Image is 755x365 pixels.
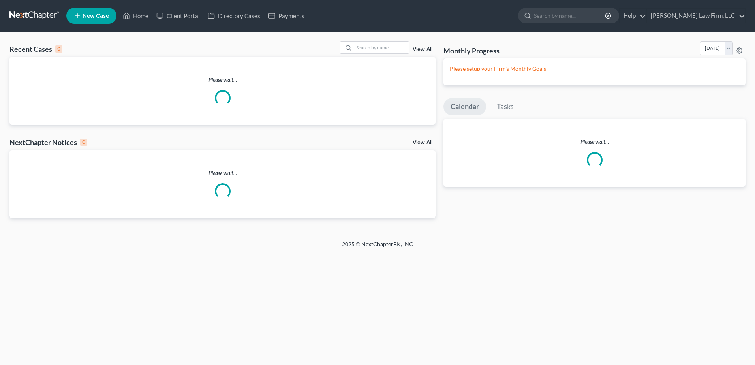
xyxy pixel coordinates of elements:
input: Search by name... [354,42,409,53]
p: Please wait... [443,138,746,146]
a: Client Portal [152,9,204,23]
p: Please wait... [9,169,436,177]
p: Please setup your Firm's Monthly Goals [450,65,739,73]
a: Tasks [490,98,521,115]
a: [PERSON_NAME] Law Firm, LLC [647,9,745,23]
a: Help [620,9,646,23]
a: View All [413,47,432,52]
h3: Monthly Progress [443,46,500,55]
a: View All [413,140,432,145]
input: Search by name... [534,8,606,23]
a: Payments [264,9,308,23]
a: Directory Cases [204,9,264,23]
a: Calendar [443,98,486,115]
div: 2025 © NextChapterBK, INC [152,240,603,254]
div: NextChapter Notices [9,137,87,147]
div: 0 [55,45,62,53]
p: Please wait... [9,76,436,84]
div: 0 [80,139,87,146]
span: New Case [83,13,109,19]
a: Home [119,9,152,23]
div: Recent Cases [9,44,62,54]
